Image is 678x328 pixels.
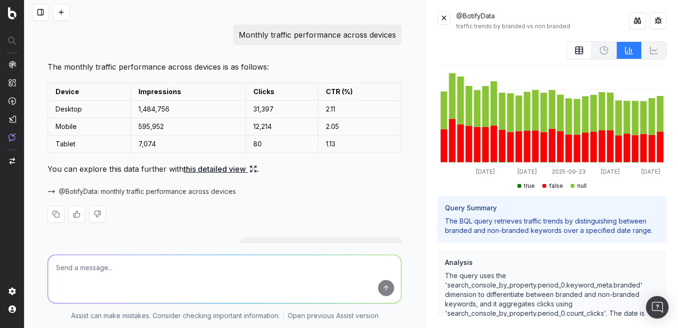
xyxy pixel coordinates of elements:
p: The query uses the 'search_console_by_property.period_0.keyword_meta.branded' dimension to differ... [445,271,659,328]
p: You can explore this data further with . [48,162,402,176]
p: Traffic trends by branded vs non branded [246,241,396,255]
td: Impressions [130,83,245,101]
td: 1,484,756 [130,101,245,118]
img: Setting [8,288,16,295]
p: The monthly traffic performance across devices is as follows: [48,60,402,73]
div: traffic trends by branded vs non branded [456,23,629,30]
img: Botify logo [8,7,16,19]
img: Assist [8,133,16,141]
p: Assist can make mistakes. Consider checking important information. [71,311,280,320]
button: Not available for current data [592,41,617,59]
span: false [549,182,563,190]
span: null [577,182,587,190]
tspan: [DATE] [518,168,537,175]
p: The BQL query retrieves traffic trends by distinguishing between branded and non-branded keywords... [445,216,659,235]
a: this detailed view [184,162,257,176]
tspan: [DATE] [476,168,495,175]
img: My account [8,305,16,313]
div: @BotifyData [456,11,629,30]
button: Not available for current data [642,41,667,59]
h3: Query Summary [445,203,659,213]
td: Desktop [48,101,130,118]
a: Open previous Assist version [288,311,379,320]
tspan: [DATE] [601,168,620,175]
p: Monthly traffic performance across devices [239,28,396,41]
img: Activation [8,97,16,105]
button: @BotifyData: monthly traffic performance across devices [48,187,247,196]
td: 2.11 [318,101,401,118]
h3: Analysis [445,258,659,267]
tspan: [DATE] [641,168,660,175]
td: 31,397 [246,101,318,118]
td: Mobile [48,118,130,136]
tspan: 2025-09-23 [552,168,586,175]
td: Clicks [246,83,318,101]
td: 80 [246,136,318,153]
td: Device [48,83,130,101]
span: true [524,182,535,190]
td: 2.05 [318,118,401,136]
img: Intelligence [8,79,16,87]
td: 12,214 [246,118,318,136]
button: table [566,41,592,59]
td: 595,952 [130,118,245,136]
img: Analytics [8,61,16,68]
td: 7,074 [130,136,245,153]
td: 1.13 [318,136,401,153]
img: Switch project [9,158,15,164]
td: Tablet [48,136,130,153]
button: BarChart [617,41,642,59]
span: @BotifyData: monthly traffic performance across devices [59,187,236,196]
div: Open Intercom Messenger [646,296,669,319]
img: Studio [8,115,16,123]
td: CTR (%) [318,83,401,101]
